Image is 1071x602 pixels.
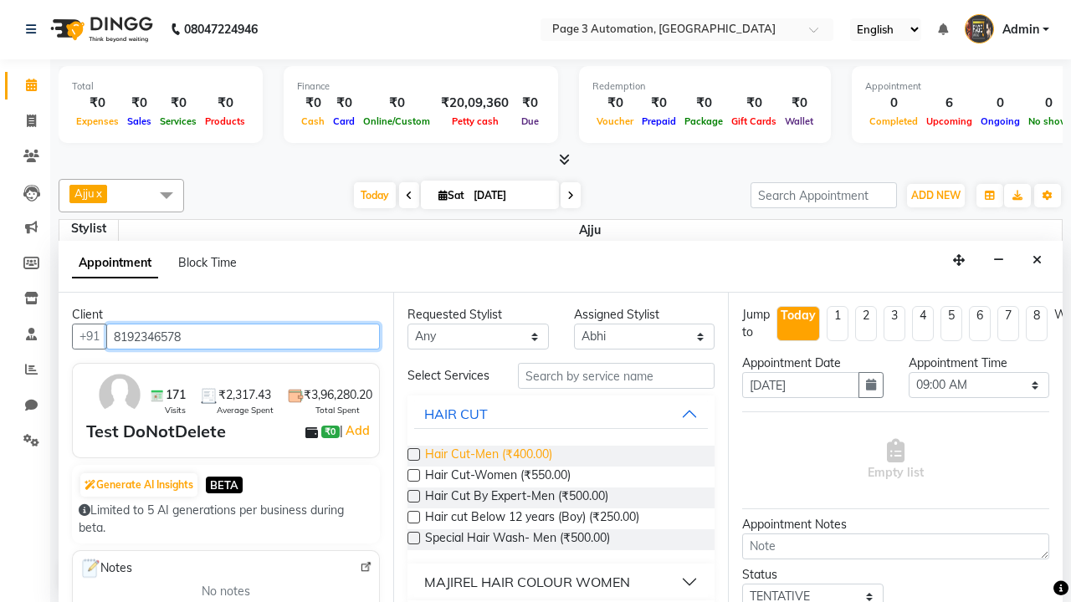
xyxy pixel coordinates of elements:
span: ADD NEW [911,189,961,202]
span: | [340,421,372,441]
span: ₹0 [321,426,339,439]
div: Client [72,306,380,324]
div: 0 [976,94,1024,113]
span: Admin [1002,21,1039,38]
div: ₹0 [329,94,359,113]
span: Appointment [72,248,158,278]
div: ₹0 [201,94,249,113]
span: Expenses [72,115,123,127]
button: +91 [72,324,107,349]
img: logo [43,6,157,53]
div: Redemption [592,79,817,94]
span: Wallet [781,115,817,127]
button: Generate AI Insights [80,473,197,497]
span: Hair Cut By Expert-Men (₹500.00) [425,487,608,508]
span: Sat [434,189,469,202]
div: Jump to [742,306,770,341]
a: x [95,186,102,200]
li: 8 [1026,306,1048,341]
span: Voucher [592,115,638,127]
div: Select Services [395,367,505,385]
div: Appointment Date [742,355,884,372]
img: avatar [95,370,144,419]
span: Empty list [868,439,924,482]
span: Block Time [178,255,237,270]
div: ₹0 [515,94,545,113]
span: ₹2,317.43 [218,386,271,404]
span: 171 [166,386,186,404]
span: Petty cash [448,115,503,127]
img: Admin [965,14,994,43]
li: 4 [912,306,934,341]
input: Search Appointment [751,182,897,208]
div: Total [72,79,249,94]
span: Due [517,115,543,127]
button: HAIR CUT [414,399,708,429]
span: Cash [297,115,329,127]
span: Services [156,115,201,127]
b: 08047224946 [184,6,258,53]
div: ₹0 [592,94,638,113]
li: 6 [969,306,991,341]
li: 3 [884,306,905,341]
div: Appointment Notes [742,516,1049,533]
div: Limited to 5 AI generations per business during beta. [79,502,373,537]
span: Completed [865,115,922,127]
div: ₹0 [638,94,680,113]
span: Hair cut Below 12 years (Boy) (₹250.00) [425,508,639,529]
li: 5 [940,306,962,341]
span: Ajju [74,186,95,200]
div: HAIR CUT [424,404,488,424]
span: No notes [202,583,250,600]
div: ₹0 [359,94,434,113]
div: ₹0 [156,94,201,113]
li: 2 [855,306,877,341]
span: Gift Cards [727,115,781,127]
div: Requested Stylist [407,306,549,324]
span: BETA [206,477,243,492]
span: Upcoming [922,115,976,127]
div: ₹0 [297,94,329,113]
div: Finance [297,79,545,94]
a: Add [343,421,372,441]
span: Prepaid [638,115,680,127]
div: ₹0 [123,94,156,113]
div: ₹20,09,360 [434,94,515,113]
span: Package [680,115,727,127]
div: ₹0 [727,94,781,113]
div: 6 [922,94,976,113]
span: Total Spent [315,404,360,416]
div: Today [781,307,816,324]
input: yyyy-mm-dd [742,372,859,398]
span: Visits [165,404,186,416]
input: Search by Name/Mobile/Email/Code [106,324,380,349]
div: Stylist [59,220,118,237]
div: Assigned Stylist [574,306,715,324]
li: 1 [827,306,848,341]
button: ADD NEW [907,184,965,207]
button: Close [1025,247,1049,273]
span: Notes [79,558,132,579]
div: Appointment Time [909,355,1050,372]
span: Special Hair Wash- Men (₹500.00) [425,529,610,550]
span: ₹3,96,280.20 [304,386,372,404]
li: 7 [997,306,1019,341]
div: ₹0 [72,94,123,113]
span: Online/Custom [359,115,434,127]
span: Products [201,115,249,127]
span: Ongoing [976,115,1024,127]
span: Ajju [119,220,1063,241]
div: ₹0 [680,94,727,113]
input: Search by service name [518,363,715,389]
div: MAJIREL HAIR COLOUR WOMEN [424,572,630,592]
button: MAJIREL HAIR COLOUR WOMEN [414,567,708,597]
input: 2025-10-04 [469,183,552,208]
span: Today [354,182,396,208]
span: Hair Cut-Women (₹550.00) [425,467,571,487]
span: Sales [123,115,156,127]
span: Card [329,115,359,127]
div: 0 [865,94,922,113]
span: Hair Cut-Men (₹400.00) [425,446,552,467]
span: Average Spent [217,404,274,416]
div: Test DoNotDelete [86,419,226,444]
